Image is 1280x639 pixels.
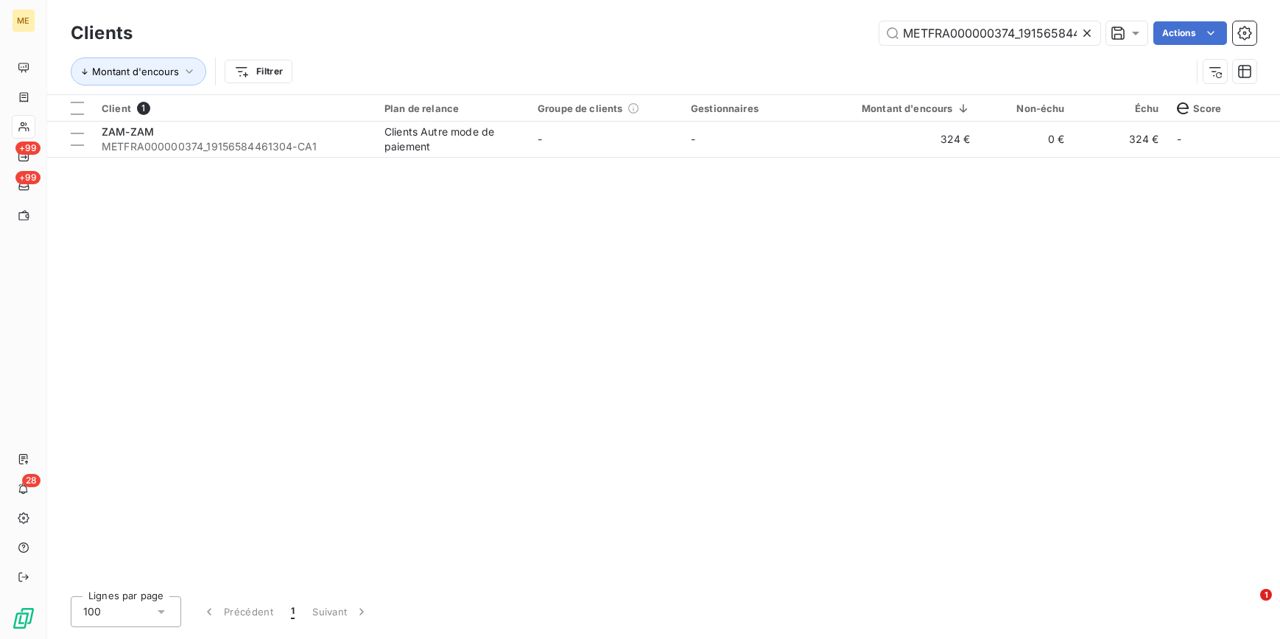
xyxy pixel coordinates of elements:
span: +99 [15,142,41,155]
div: Clients Autre mode de paiement [384,125,520,154]
span: +99 [15,171,41,184]
span: 1 [1260,589,1272,601]
iframe: Intercom live chat [1230,589,1265,624]
div: Non-échu [988,102,1065,114]
td: 324 € [835,122,980,157]
span: Groupe de clients [538,102,623,114]
td: 0 € [980,122,1074,157]
td: 324 € [1074,122,1168,157]
button: Montant d'encours [71,57,206,85]
span: Client [102,102,131,114]
span: ZAM-ZAM [102,125,154,138]
span: 1 [291,604,295,619]
span: 100 [83,604,101,619]
input: Rechercher [879,21,1100,45]
div: Gestionnaires [691,102,826,114]
div: Plan de relance [384,102,520,114]
button: Filtrer [225,60,292,83]
span: METFRA000000374_19156584461304-CA1 [102,139,367,154]
span: - [538,133,542,145]
div: Échu [1083,102,1159,114]
div: Montant d'encours [844,102,971,114]
button: Précédent [193,596,282,627]
span: Score [1177,102,1222,114]
span: Montant d'encours [92,66,179,77]
span: 1 [137,102,150,115]
h3: Clients [71,20,133,46]
img: Logo LeanPay [12,607,35,630]
span: 28 [22,474,41,487]
span: - [691,133,695,145]
button: 1 [282,596,303,627]
button: Suivant [303,596,378,627]
div: ME [12,9,35,32]
button: Actions [1153,21,1227,45]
